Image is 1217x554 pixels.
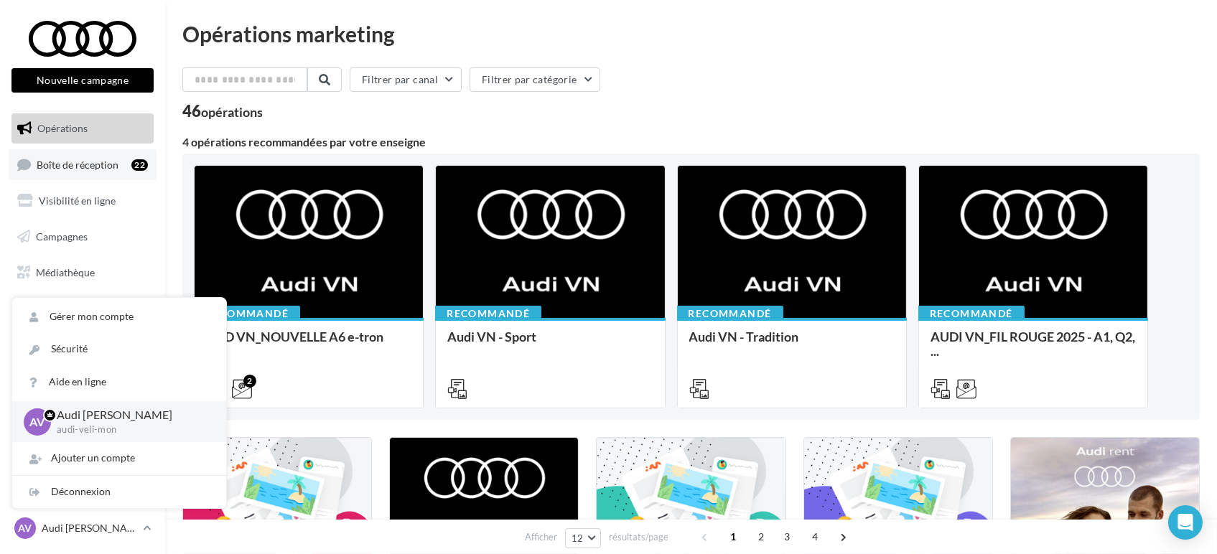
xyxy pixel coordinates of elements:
[131,159,148,171] div: 22
[12,476,226,508] div: Déconnexion
[565,528,602,548] button: 12
[19,521,32,535] span: AV
[9,222,157,252] a: Campagnes
[57,423,203,436] p: audi-veli-mon
[803,525,826,548] span: 4
[206,329,383,344] span: AUD VN_NOUVELLE A6 e-tron
[722,525,745,548] span: 1
[689,329,799,344] span: Audi VN - Tradition
[194,306,300,321] div: Recommandé
[609,530,668,544] span: résultats/page
[447,329,536,344] span: Audi VN - Sport
[182,136,1200,148] div: 4 opérations recommandées par votre enseigne
[9,149,157,180] a: Boîte de réception22
[931,329,1135,359] span: AUDI VN_FIL ROUGE 2025 - A1, Q2, ...
[201,105,263,118] div: opérations
[57,407,203,423] p: Audi [PERSON_NAME]
[9,113,157,144] a: Opérations
[12,366,226,398] a: Aide en ligne
[918,306,1025,321] div: Recommandé
[182,23,1200,44] div: Opérations marketing
[30,413,45,430] span: AV
[182,103,263,119] div: 46
[525,530,557,544] span: Afficher
[42,521,137,535] p: Audi [PERSON_NAME]
[36,230,88,243] span: Campagnes
[36,266,95,278] span: Médiathèque
[12,301,226,333] a: Gérer mon compte
[750,525,773,548] span: 2
[11,515,154,542] a: AV Audi [PERSON_NAME]
[12,333,226,365] a: Sécurité
[11,68,154,93] button: Nouvelle campagne
[350,67,462,92] button: Filtrer par canal
[775,525,798,548] span: 3
[243,375,256,388] div: 2
[39,194,116,207] span: Visibilité en ligne
[435,306,541,321] div: Recommandé
[37,122,88,134] span: Opérations
[37,158,118,170] span: Boîte de réception
[470,67,600,92] button: Filtrer par catégorie
[677,306,783,321] div: Recommandé
[9,258,157,288] a: Médiathèque
[9,186,157,216] a: Visibilité en ligne
[1168,505,1203,540] div: Open Intercom Messenger
[12,442,226,474] div: Ajouter un compte
[572,532,584,544] span: 12
[9,293,157,335] a: PLV et print personnalisable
